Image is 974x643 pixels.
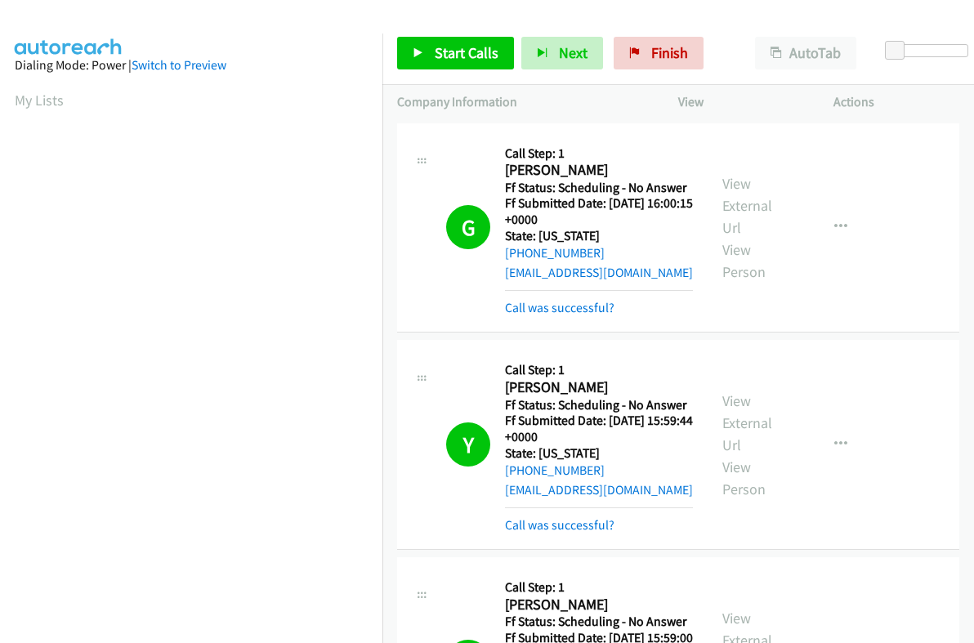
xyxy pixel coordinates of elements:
h5: Call Step: 1 [505,579,693,596]
span: Next [559,43,588,62]
h2: [PERSON_NAME] [505,378,686,397]
p: View [678,92,804,112]
button: Next [521,37,603,69]
a: Finish [614,37,704,69]
h5: Call Step: 1 [505,362,693,378]
h1: G [446,205,490,249]
h5: Ff Status: Scheduling - No Answer [505,614,693,630]
a: [EMAIL_ADDRESS][DOMAIN_NAME] [505,482,693,498]
h5: Ff Status: Scheduling - No Answer [505,397,693,413]
h2: [PERSON_NAME] [505,161,686,180]
p: Company Information [397,92,649,112]
a: Call was successful? [505,300,614,315]
a: View Person [722,240,766,281]
span: Finish [651,43,688,62]
h5: State: [US_STATE] [505,445,693,462]
a: View External Url [722,174,772,237]
a: View Person [722,458,766,498]
h5: Ff Submitted Date: [DATE] 15:59:44 +0000 [505,413,693,444]
div: Dialing Mode: Power | [15,56,368,75]
h5: Call Step: 1 [505,145,693,162]
a: View External Url [722,391,772,454]
h1: Y [446,422,490,467]
a: Switch to Preview [132,57,226,73]
a: [EMAIL_ADDRESS][DOMAIN_NAME] [505,265,693,280]
div: Delay between calls (in seconds) [893,44,968,57]
a: My Lists [15,91,64,109]
iframe: Resource Center [927,257,974,386]
h5: State: [US_STATE] [505,228,693,244]
h2: [PERSON_NAME] [505,596,686,614]
a: [PHONE_NUMBER] [505,462,605,478]
p: Actions [833,92,959,112]
a: Start Calls [397,37,514,69]
h5: Ff Submitted Date: [DATE] 16:00:15 +0000 [505,195,693,227]
a: [PHONE_NUMBER] [505,245,605,261]
span: Start Calls [435,43,498,62]
button: AutoTab [755,37,856,69]
a: Call was successful? [505,517,614,533]
h5: Ff Status: Scheduling - No Answer [505,180,693,196]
